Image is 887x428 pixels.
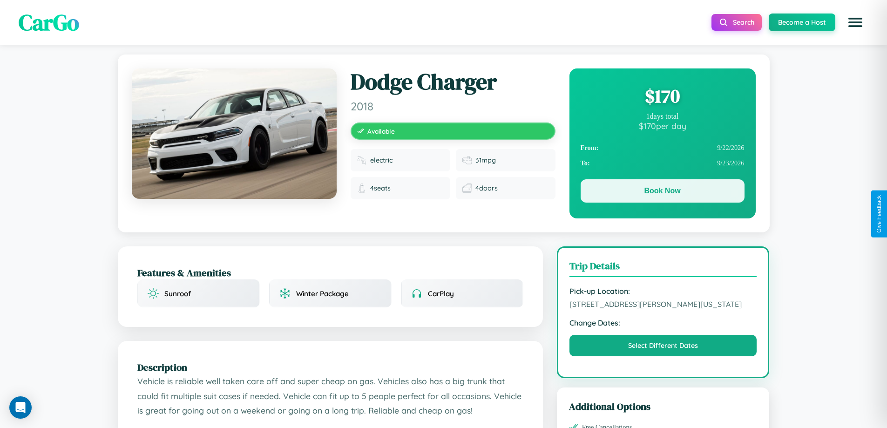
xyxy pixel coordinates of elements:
button: Open menu [842,9,868,35]
div: Give Feedback [876,195,882,233]
span: 2018 [351,99,555,113]
img: Seats [357,183,366,193]
span: Sunroof [164,289,191,298]
button: Become a Host [769,14,835,31]
span: CarGo [19,7,79,38]
strong: From: [581,144,599,152]
div: 9 / 22 / 2026 [581,140,745,156]
div: Open Intercom Messenger [9,396,32,419]
h3: Additional Options [569,400,758,413]
img: Doors [462,183,472,193]
span: [STREET_ADDRESS][PERSON_NAME][US_STATE] [569,299,757,309]
div: 9 / 23 / 2026 [581,156,745,171]
strong: To: [581,159,590,167]
button: Book Now [581,179,745,203]
div: $ 170 [581,83,745,109]
span: 4 doors [475,184,498,192]
h1: Dodge Charger [351,68,555,95]
div: $ 170 per day [581,121,745,131]
span: Available [367,127,395,135]
h2: Description [137,360,523,374]
span: Winter Package [296,289,349,298]
span: 4 seats [370,184,391,192]
img: Fuel type [357,156,366,165]
span: CarPlay [428,289,454,298]
p: Vehicle is reliable well taken care off and super cheap on gas. Vehicles also has a big trunk tha... [137,374,523,418]
h2: Features & Amenities [137,266,523,279]
img: Fuel efficiency [462,156,472,165]
div: 1 days total [581,112,745,121]
button: Select Different Dates [569,335,757,356]
span: electric [370,156,393,164]
span: 31 mpg [475,156,496,164]
strong: Pick-up Location: [569,286,757,296]
strong: Change Dates: [569,318,757,327]
h3: Trip Details [569,259,757,277]
button: Search [711,14,762,31]
img: Dodge Charger 2018 [132,68,337,199]
span: Search [733,18,754,27]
